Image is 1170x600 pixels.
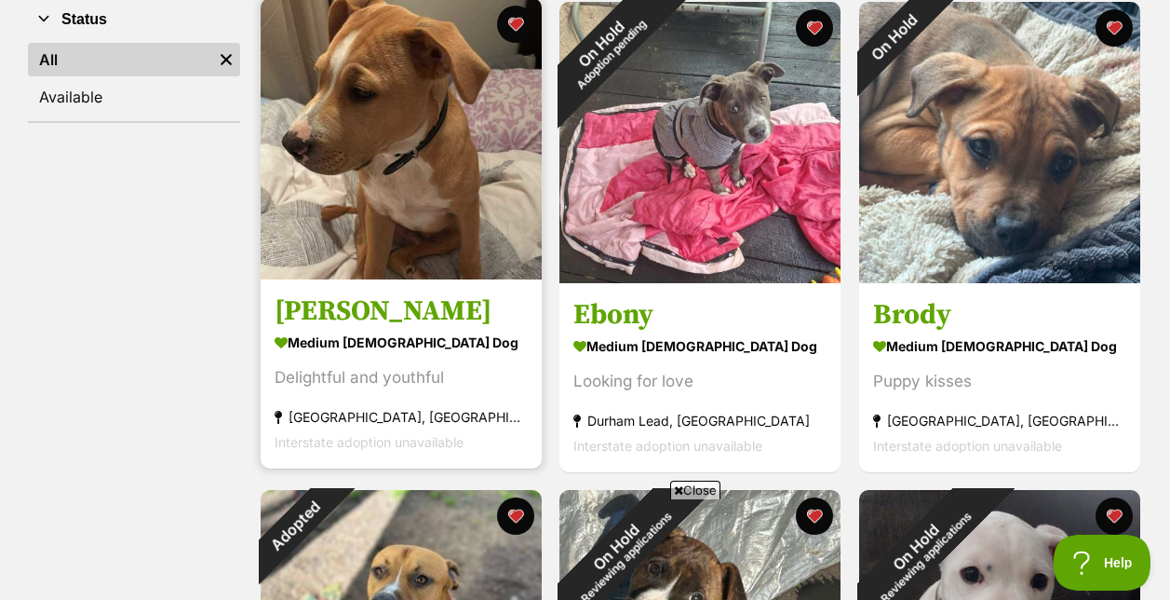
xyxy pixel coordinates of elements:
[1096,498,1133,535] button: favourite
[28,39,240,121] div: Status
[28,80,240,114] a: Available
[559,269,841,288] a: On HoldAdoption pending
[573,297,827,333] h3: Ebony
[28,43,212,76] a: All
[28,7,240,32] button: Status
[574,18,649,92] span: Adoption pending
[275,404,528,430] div: [GEOGRAPHIC_DATA], [GEOGRAPHIC_DATA]
[873,408,1126,433] div: [GEOGRAPHIC_DATA], [GEOGRAPHIC_DATA]
[275,434,464,450] span: Interstate adoption unavailable
[670,481,720,499] span: Close
[261,280,542,469] a: [PERSON_NAME] medium [DEMOGRAPHIC_DATA] Dog Delightful and youthful [GEOGRAPHIC_DATA], [GEOGRAPHI...
[1054,535,1151,591] iframe: Help Scout Beacon - Open
[873,333,1126,360] div: medium [DEMOGRAPHIC_DATA] Dog
[859,2,1140,283] img: Brody
[275,293,528,329] h3: [PERSON_NAME]
[797,9,834,47] button: favourite
[275,329,528,356] div: medium [DEMOGRAPHIC_DATA] Dog
[573,333,827,360] div: medium [DEMOGRAPHIC_DATA] Dog
[247,507,924,591] iframe: Advertisement
[212,43,240,76] a: Remove filter
[573,438,762,454] span: Interstate adoption unavailable
[873,369,1126,394] div: Puppy kisses
[559,283,841,472] a: Ebony medium [DEMOGRAPHIC_DATA] Dog Looking for love Durham Lead, [GEOGRAPHIC_DATA] Interstate ad...
[573,369,827,394] div: Looking for love
[873,438,1062,454] span: Interstate adoption unavailable
[573,408,827,433] div: Durham Lead, [GEOGRAPHIC_DATA]
[559,2,841,283] img: Ebony
[873,297,1126,333] h3: Brody
[859,283,1140,472] a: Brody medium [DEMOGRAPHIC_DATA] Dog Puppy kisses [GEOGRAPHIC_DATA], [GEOGRAPHIC_DATA] Interstate ...
[1096,9,1133,47] button: favourite
[275,365,528,390] div: Delightful and youthful
[859,269,1140,288] a: On Hold
[497,6,534,43] button: favourite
